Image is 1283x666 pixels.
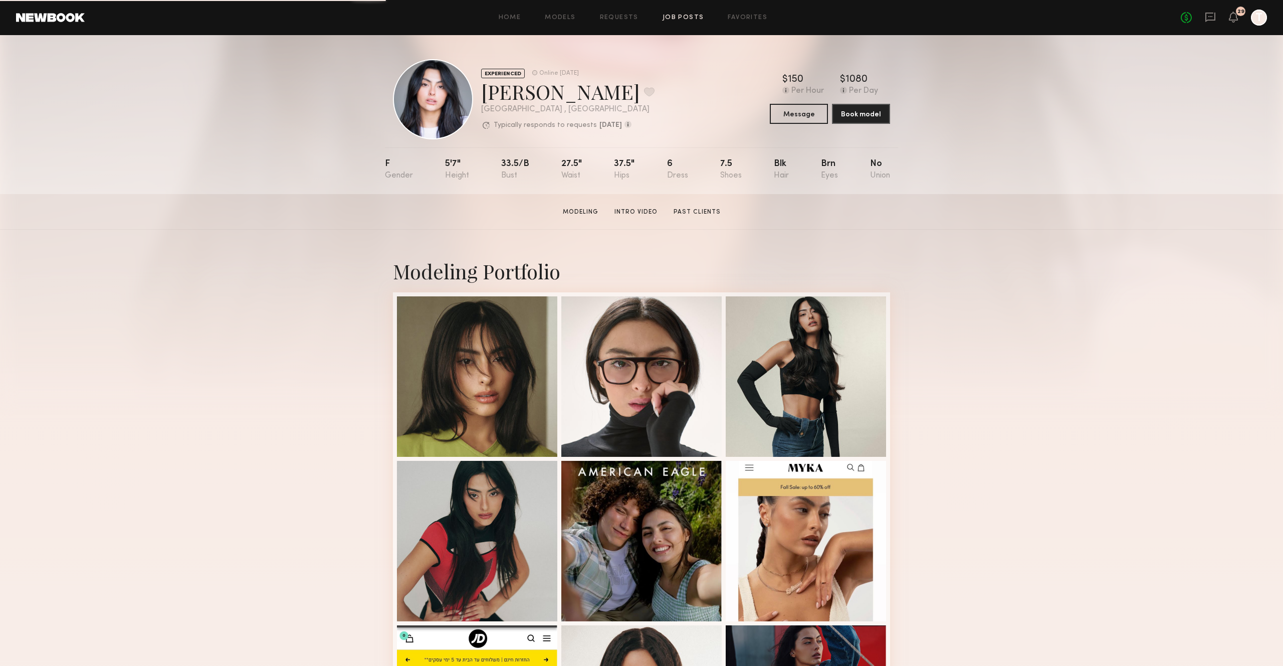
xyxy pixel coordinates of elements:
div: Per Hour [791,87,824,96]
div: Per Day [849,87,878,96]
div: 6 [667,159,688,180]
div: $ [840,75,845,85]
div: Online [DATE] [539,70,579,77]
button: Book model [832,104,890,124]
a: Past Clients [670,208,725,217]
div: Brn [821,159,838,180]
a: Intro Video [610,208,662,217]
div: 33.5/b [501,159,529,180]
p: Typically responds to requests [494,122,597,129]
div: [PERSON_NAME] [481,78,655,105]
a: T [1251,10,1267,26]
div: Blk [774,159,789,180]
div: No [870,159,890,180]
a: Favorites [728,15,767,21]
a: Models [545,15,575,21]
div: 27.5" [561,159,582,180]
div: 1080 [845,75,868,85]
div: 5'7" [445,159,469,180]
div: 150 [788,75,803,85]
div: 29 [1237,9,1244,15]
button: Message [770,104,828,124]
div: F [385,159,413,180]
div: 37.5" [614,159,634,180]
div: [GEOGRAPHIC_DATA] , [GEOGRAPHIC_DATA] [481,105,655,114]
a: Home [499,15,521,21]
a: Requests [600,15,638,21]
a: Modeling [559,208,602,217]
a: Job Posts [663,15,704,21]
div: EXPERIENCED [481,69,525,78]
b: [DATE] [599,122,622,129]
div: 7.5 [720,159,742,180]
div: $ [782,75,788,85]
div: Modeling Portfolio [393,258,890,284]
